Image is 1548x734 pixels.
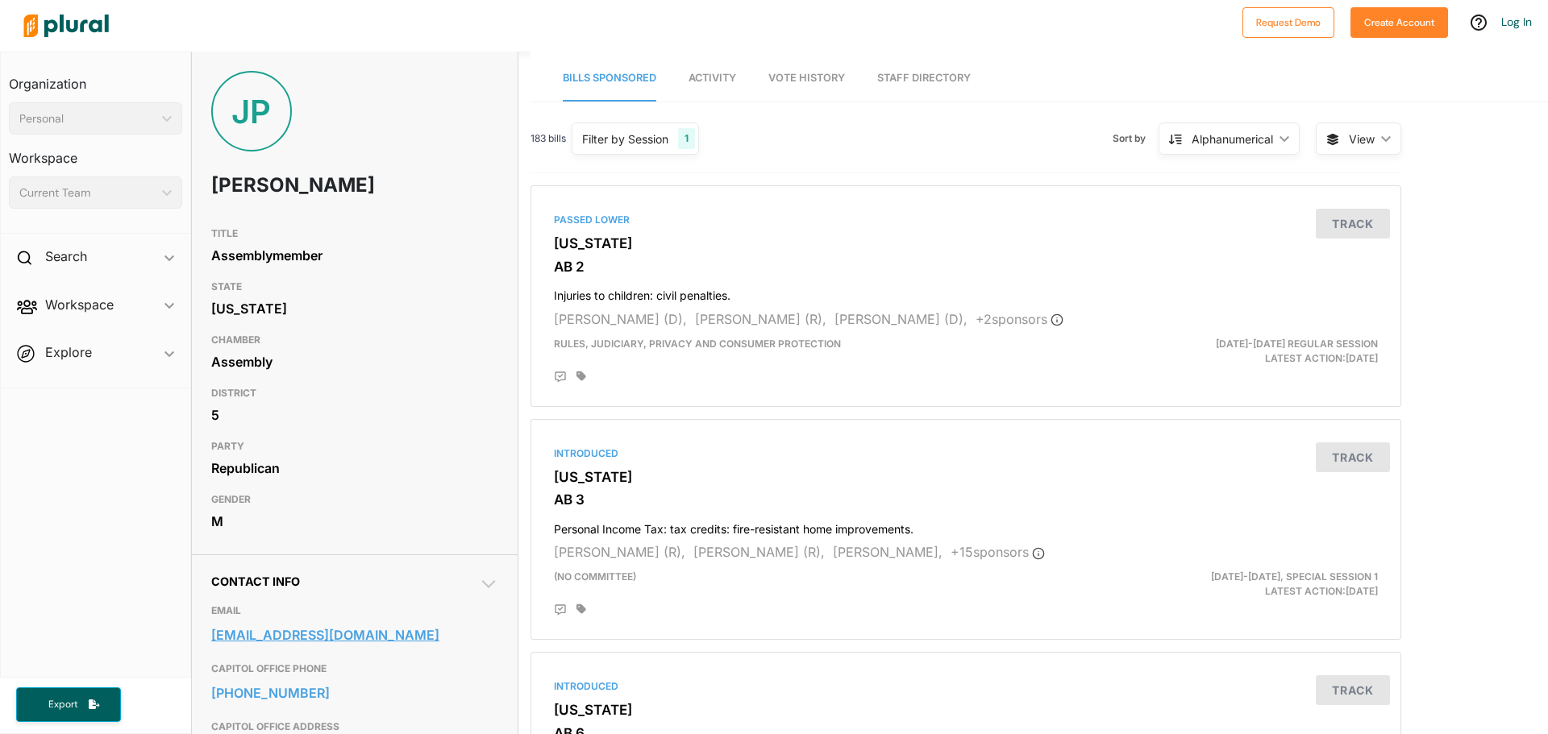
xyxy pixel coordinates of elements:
[19,110,156,127] div: Personal
[19,185,156,201] div: Current Team
[951,544,1045,560] span: + 15 sponsor s
[833,544,943,560] span: [PERSON_NAME],
[45,247,87,265] h2: Search
[554,515,1378,537] h4: Personal Income Tax: tax credits: fire-resistant home improvements.
[554,311,687,327] span: [PERSON_NAME] (D),
[582,131,668,147] div: Filter by Session
[211,350,498,374] div: Assembly
[37,698,89,711] span: Export
[563,56,656,102] a: Bills Sponsored
[554,259,1378,275] h3: AB 2
[1192,131,1273,147] div: Alphanumerical
[211,681,498,705] a: [PHONE_NUMBER]
[211,437,498,456] h3: PARTY
[678,128,695,149] div: 1
[1316,675,1390,705] button: Track
[211,403,498,427] div: 5
[211,490,498,509] h3: GENDER
[211,330,498,350] h3: CHAMBER
[554,446,1378,461] div: Introduced
[531,131,566,146] span: 183 bills
[834,311,967,327] span: [PERSON_NAME] (D),
[211,297,498,321] div: [US_STATE]
[877,56,971,102] a: Staff Directory
[211,161,383,209] h1: [PERSON_NAME]
[211,601,498,620] h3: EMAIL
[1316,209,1390,238] button: Track
[1216,338,1378,350] span: [DATE]-[DATE] Regular Session
[211,574,300,588] span: Contact Info
[554,603,567,616] div: Add Position Statement
[211,384,498,403] h3: DISTRICT
[689,72,736,84] span: Activity
[211,659,498,678] h3: CAPITOL OFFICE PHONE
[554,491,1378,508] h3: AB 3
[211,224,498,243] h3: TITLE
[9,60,182,96] h3: Organization
[554,281,1378,303] h4: Injuries to children: civil penalties.
[1242,13,1334,30] a: Request Demo
[689,56,736,102] a: Activity
[1350,7,1448,38] button: Create Account
[695,311,826,327] span: [PERSON_NAME] (R),
[576,603,586,615] div: Add tags
[1242,7,1334,38] button: Request Demo
[211,623,498,647] a: [EMAIL_ADDRESS][DOMAIN_NAME]
[554,679,1378,694] div: Introduced
[1107,570,1390,599] div: Latest Action: [DATE]
[768,72,845,84] span: Vote History
[563,72,656,84] span: Bills Sponsored
[1107,337,1390,366] div: Latest Action: [DATE]
[211,71,292,151] div: JP
[554,235,1378,251] h3: [US_STATE]
[554,544,685,560] span: [PERSON_NAME] (R),
[211,456,498,480] div: Republican
[1501,15,1532,29] a: Log In
[768,56,845,102] a: Vote History
[576,371,586,382] div: Add tags
[211,243,498,267] div: Assemblymember
[1211,570,1378,583] span: [DATE]-[DATE], Special Session 1
[554,469,1378,485] h3: [US_STATE]
[1349,131,1375,147] span: View
[542,570,1107,599] div: (no committee)
[976,311,1063,327] span: + 2 sponsor s
[1316,442,1390,472] button: Track
[211,509,498,533] div: M
[16,687,121,722] button: Export
[1350,13,1448,30] a: Create Account
[9,135,182,170] h3: Workspace
[554,338,841,350] span: Rules, Judiciary, Privacy and Consumer Protection
[1113,131,1159,146] span: Sort by
[554,702,1378,718] h3: [US_STATE]
[554,371,567,384] div: Add Position Statement
[693,544,825,560] span: [PERSON_NAME] (R),
[554,213,1378,227] div: Passed Lower
[211,277,498,297] h3: STATE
